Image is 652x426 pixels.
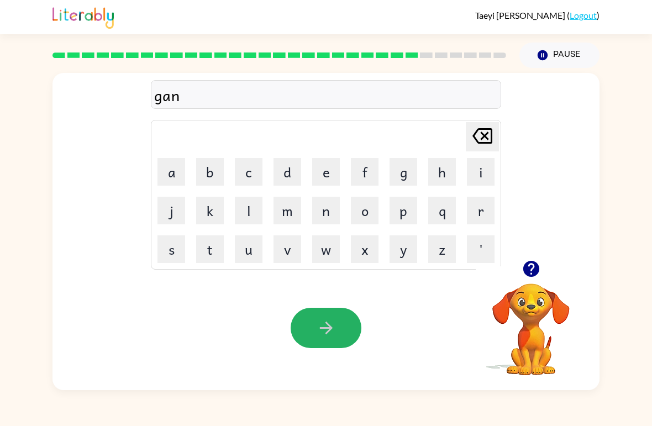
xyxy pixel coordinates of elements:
img: Literably [52,4,114,29]
button: f [351,158,378,186]
button: n [312,197,340,224]
div: ( ) [475,10,600,20]
button: m [274,197,301,224]
button: x [351,235,378,263]
button: g [390,158,417,186]
button: d [274,158,301,186]
button: k [196,197,224,224]
button: q [428,197,456,224]
button: o [351,197,378,224]
button: ' [467,235,495,263]
button: j [157,197,185,224]
div: gan [154,83,498,107]
a: Logout [570,10,597,20]
button: c [235,158,262,186]
button: v [274,235,301,263]
button: l [235,197,262,224]
button: t [196,235,224,263]
button: h [428,158,456,186]
button: i [467,158,495,186]
button: a [157,158,185,186]
button: b [196,158,224,186]
button: e [312,158,340,186]
video: Your browser must support playing .mp4 files to use Literably. Please try using another browser. [476,266,586,377]
button: r [467,197,495,224]
button: Pause [519,43,600,68]
span: Taeyi [PERSON_NAME] [475,10,567,20]
button: z [428,235,456,263]
button: p [390,197,417,224]
button: w [312,235,340,263]
button: u [235,235,262,263]
button: y [390,235,417,263]
button: s [157,235,185,263]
